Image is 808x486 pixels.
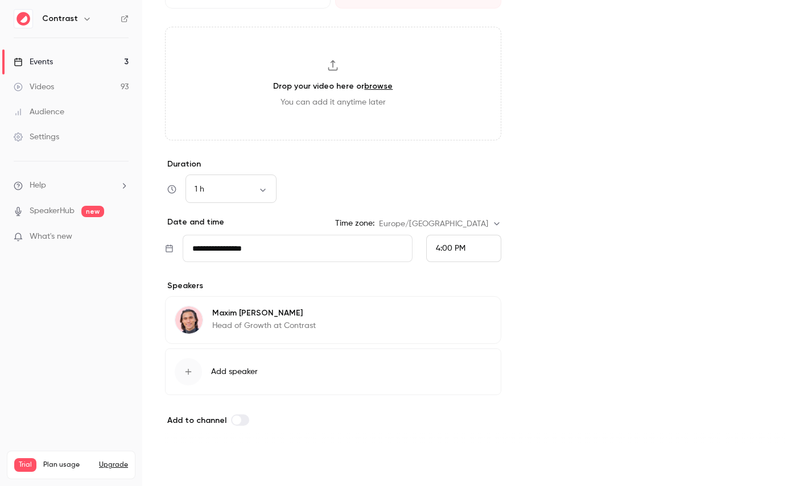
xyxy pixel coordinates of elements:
div: From [426,235,501,262]
button: Upgrade [99,460,128,470]
span: new [81,206,104,217]
a: SpeakerHub [30,205,75,217]
li: help-dropdown-opener [14,180,129,192]
span: What's new [30,231,72,243]
div: Events [14,56,53,68]
img: Maxim Poulsen [175,306,203,334]
button: Save [165,454,206,477]
p: Maxim [PERSON_NAME] [212,308,316,319]
p: Speakers [165,280,501,292]
div: Videos [14,81,54,93]
label: Time zone: [335,218,374,229]
p: Head of Growth at Contrast [212,320,316,331]
p: Date and time [165,217,224,228]
h6: Contrast [42,13,78,24]
button: Add speaker [165,348,501,395]
span: Help [30,180,46,192]
span: Add speaker [211,366,258,377]
span: 4:00 PM [436,244,465,252]
span: Trial [14,458,36,472]
label: Duration [165,159,501,170]
span: Plan usage [43,460,92,470]
div: Europe/[GEOGRAPHIC_DATA] [379,218,501,230]
span: Add to channel [167,416,226,425]
h3: Drop your video here or [273,80,393,92]
span: You can add it anytime later [281,97,386,108]
img: Contrast [14,10,32,28]
div: Audience [14,106,64,118]
div: Maxim PoulsenMaxim [PERSON_NAME]Head of Growth at Contrast [165,296,501,344]
div: Settings [14,131,59,143]
div: 1 h [185,184,277,195]
a: browse [364,81,393,91]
